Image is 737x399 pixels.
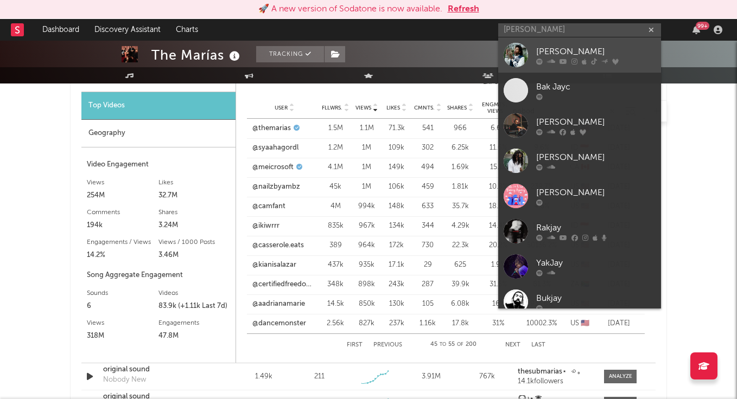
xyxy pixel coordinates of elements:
a: [PERSON_NAME] [498,108,661,143]
div: 1.1M [354,123,379,134]
div: 17.1k [384,260,409,271]
div: 109k [384,143,409,153]
a: @camfant [252,201,285,212]
div: 1.5M [322,123,349,134]
a: Rakjay [498,214,661,249]
div: 15.1 % [479,162,517,173]
div: 237k [384,318,409,329]
div: Engagements / Views [87,236,158,249]
div: 1.16k [414,318,441,329]
div: 1.69k [447,162,474,173]
div: 10002.3 % [523,318,561,329]
button: Next [505,342,520,348]
div: 389 [322,240,349,251]
div: 243k [384,279,409,290]
div: 348k [322,279,349,290]
a: thesubmarias⋆˚꩜｡ [518,368,593,376]
div: Views [87,317,158,330]
div: Song Aggregate Engagement [87,269,230,282]
button: First [347,342,363,348]
div: 106k [384,182,409,192]
div: Video Engagement [87,158,230,171]
div: 827k [354,318,379,329]
div: 17.8k [447,318,474,329]
div: 18.6 % [479,201,517,212]
div: 3.24M [158,219,230,232]
div: 105 [414,299,441,310]
div: 1M [354,143,379,153]
span: to [440,342,446,347]
div: 149k [384,162,409,173]
div: 4M [322,201,349,212]
a: Discovery Assistant [87,19,168,41]
a: @certifiedfreedomlover [252,279,316,290]
div: 🚀 A new version of Sodatone is now available. [258,3,442,16]
a: @aadrianamarie [252,299,305,310]
div: 6.6 % [479,123,517,134]
div: 14.5k [322,299,349,310]
div: Rakjay [536,221,656,234]
div: 99 + [696,22,709,30]
div: 437k [322,260,349,271]
a: [PERSON_NAME] [498,37,661,73]
a: @syaahagordl [252,143,298,153]
div: 318M [87,330,158,343]
button: Tracking [256,46,324,62]
div: 31 % [479,318,517,329]
div: 22.3k [447,240,474,251]
div: 633 [414,201,441,212]
div: [PERSON_NAME] [536,45,656,58]
div: 14.4 % [479,221,517,231]
div: 494 [414,162,441,173]
div: 964k [354,240,379,251]
a: Bukjay [498,284,661,319]
div: US [566,318,593,329]
button: Refresh [448,3,479,16]
div: 31.5 % [479,279,517,290]
div: 254M [87,189,158,202]
div: 32.7M [158,189,230,202]
div: 767k [462,371,512,382]
div: 130k [384,299,409,310]
div: Geography [81,120,236,147]
button: Previous [373,342,402,348]
div: 1.81k [447,182,474,192]
div: [DATE] [599,318,639,329]
div: 47.8M [158,330,230,343]
div: Sounds [87,287,158,300]
a: @kianisalazar [252,260,296,271]
a: Charts [168,19,206,41]
div: 302 [414,143,441,153]
div: 2.56k [322,318,349,329]
div: 194k [87,219,158,232]
div: 850k [354,299,379,310]
div: Likes [158,176,230,189]
div: 6 [87,300,158,313]
div: 11.6 % [479,143,517,153]
div: 83.9k (+1.11k Last 7d) [158,300,230,313]
div: 4.29k [447,221,474,231]
div: [PERSON_NAME] [536,186,656,199]
button: 99+ [692,25,700,34]
div: Nobody New [103,375,146,385]
div: 1.9 % [479,260,517,271]
div: 6.25k [447,143,474,153]
a: Bak Jayc [498,73,661,108]
div: 1M [354,162,379,173]
a: @meicrosoft [252,162,294,173]
div: YakJay [536,256,656,269]
div: 935k [354,260,379,271]
div: Videos [158,287,230,300]
div: 45k [322,182,349,192]
div: 1.49k [238,371,289,382]
input: Search for artists [498,23,661,37]
div: 344 [414,221,441,231]
div: 287 [414,279,441,290]
a: @themarias [252,123,291,134]
div: 994k [354,201,379,212]
div: Views / 1000 Posts [158,236,230,249]
div: Bukjay [536,292,656,305]
div: 211 [314,371,325,382]
a: original sound [103,364,217,375]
